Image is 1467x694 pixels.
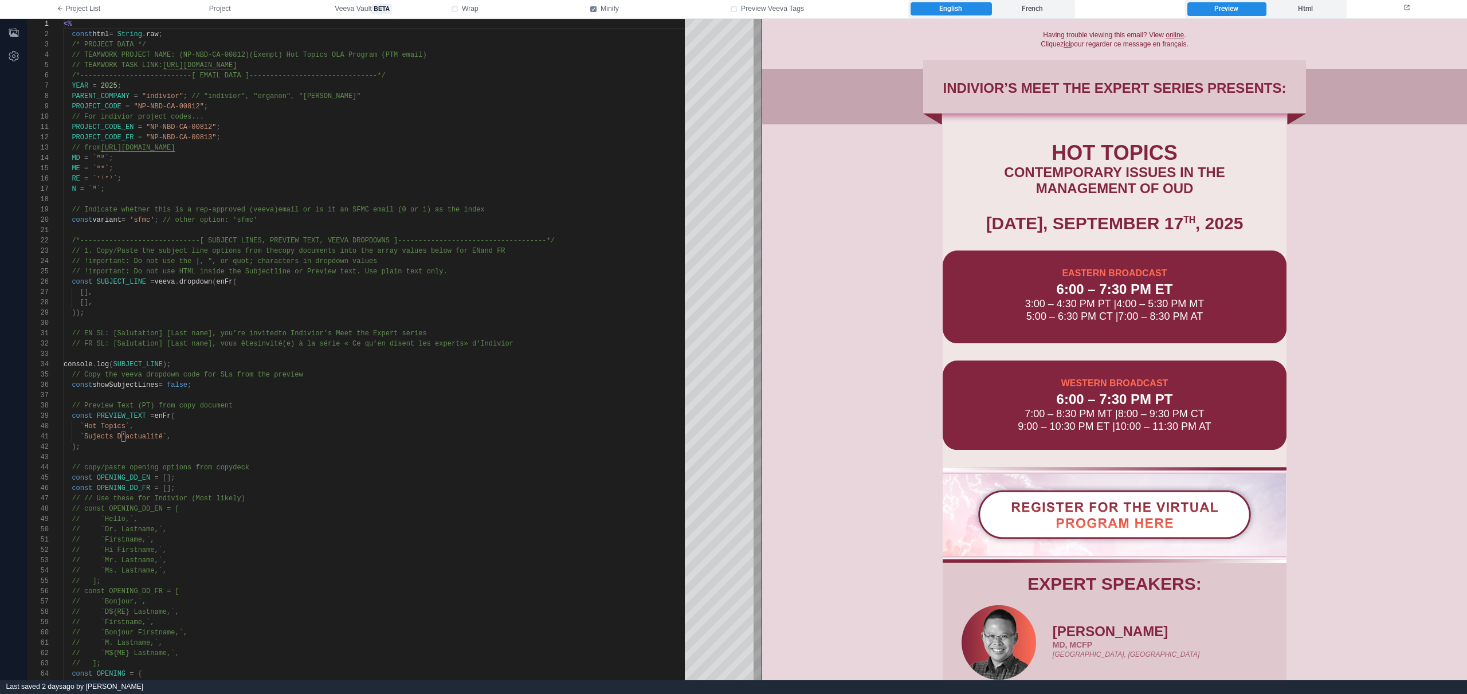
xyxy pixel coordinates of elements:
[278,247,480,255] span: copy documents into the array values below for EN
[154,412,171,420] span: enFr
[72,567,167,575] span: // `Ms. Lastname,`,
[28,442,49,452] div: 42
[28,112,49,122] div: 10
[146,123,216,131] span: "NP-NBD-CA-00812"
[1266,2,1344,16] label: Html
[92,360,96,368] span: .
[72,546,167,554] span: // `Hi Firstname,`,
[28,493,49,504] div: 47
[28,566,49,576] div: 54
[28,617,49,628] div: 59
[28,297,49,308] div: 28
[72,556,167,564] span: // `Mr. Lastname,`,
[72,164,80,172] span: ME
[28,101,49,112] div: 9
[28,81,49,91] div: 7
[154,278,175,286] span: veeva
[101,82,117,90] span: 2025
[28,349,49,359] div: 33
[146,134,216,142] span: "NP-NBD-CA-00813"
[28,555,49,566] div: 53
[117,30,142,38] span: String
[72,82,88,90] span: YEAR
[80,299,93,307] span: [],
[480,247,505,255] span: and FR
[80,185,84,193] span: =
[117,82,121,90] span: ;
[278,51,426,59] span: ) Hot Topics OLA Program (PTM email)
[72,237,278,245] span: /*-----------------------------[ SUBJECT LINES, PR
[72,134,134,142] span: PROJECT_CODE_FR
[72,598,146,606] span: // `Bonjour,`,
[72,381,92,389] span: const
[28,607,49,617] div: 58
[150,412,154,420] span: =
[72,103,121,111] span: PROJECT_CODE
[97,484,151,492] span: OPENING_DD_FR
[171,412,175,420] span: (
[130,422,134,430] span: ,
[28,658,49,669] div: 63
[278,72,385,80] span: ------------------------*/
[154,216,158,224] span: ;
[97,360,109,368] span: log
[28,535,49,545] div: 51
[92,381,158,389] span: showSubjectLines
[28,628,49,638] div: 60
[464,340,513,348] span: » d’Indivior
[28,266,49,277] div: 25
[179,278,213,286] span: dropdown
[72,402,233,410] span: // Preview Text (PT) from copy document
[167,381,187,389] span: false
[72,144,100,152] span: // from
[113,360,162,368] span: SUBJECT_LINE
[28,648,49,658] div: 62
[142,30,146,38] span: .
[28,328,49,339] div: 31
[28,225,49,236] div: 21
[462,4,478,14] span: Wrap
[72,175,80,183] span: RE
[97,670,125,678] span: OPENING
[125,103,130,111] span: =
[1187,2,1266,16] label: Preview
[28,359,49,370] div: 34
[72,536,154,544] span: // `Firstname,`,
[278,371,303,379] span: review
[28,153,49,163] div: 14
[72,474,92,482] span: const
[28,545,49,555] div: 52
[72,309,84,317] span: ));
[28,390,49,401] div: 37
[97,474,151,482] span: OPENING_DD_EN
[146,30,159,38] span: raw
[80,433,167,441] span: `Sujects D’actualité`
[72,92,130,100] span: PARENT_COMPANY
[257,340,464,348] span: invité(e) à la série « Ce qu’en disent les experts
[109,154,113,162] span: ;
[72,41,146,49] span: /* PROJECT DATA */
[72,495,245,503] span: // // Use these for Indivior (Most likely)
[72,515,138,523] span: // `Hello,`,
[109,164,113,172] span: ;
[28,19,49,29] div: 1
[72,660,100,668] span: // ];
[72,618,154,626] span: // `Firstname,`,
[72,206,278,214] span: // Indicate whether this is a rep-approved (veeva)
[28,256,49,266] div: 24
[92,175,117,183] span: `ʳ⁽ᵉ⁾`
[28,370,49,380] div: 35
[109,30,113,38] span: =
[138,134,142,142] span: =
